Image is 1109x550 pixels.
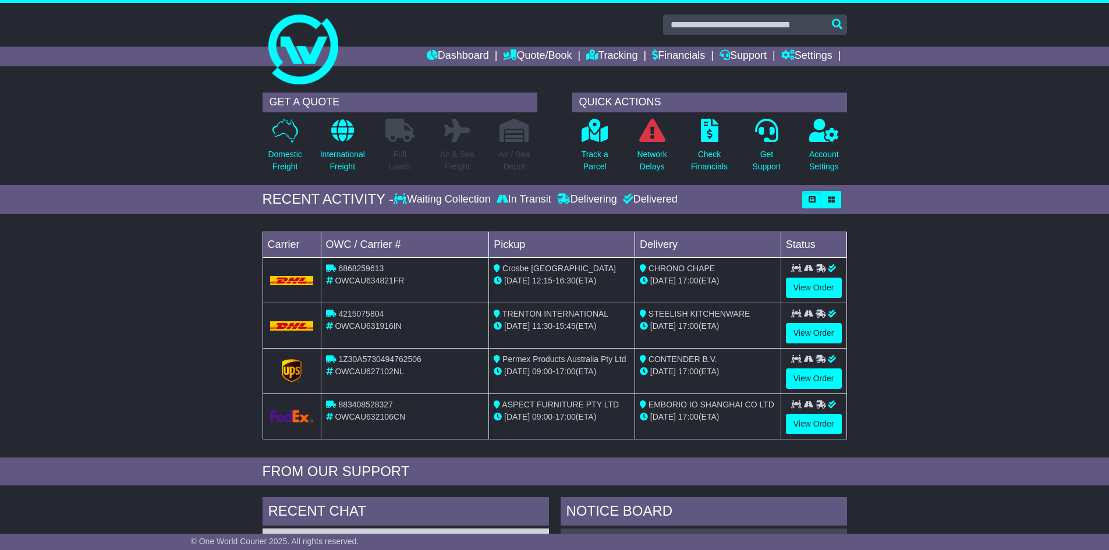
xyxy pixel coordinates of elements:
[270,410,314,423] img: GetCarrierServiceLogo
[555,412,576,421] span: 17:00
[282,359,302,382] img: GetCarrierServiceLogo
[620,193,678,206] div: Delivered
[263,93,537,112] div: GET A QUOTE
[650,412,676,421] span: [DATE]
[786,414,842,434] a: View Order
[636,118,667,179] a: NetworkDelays
[263,463,847,480] div: FROM OUR SUPPORT
[640,411,776,423] div: (ETA)
[650,321,676,331] span: [DATE]
[786,323,842,343] a: View Order
[494,320,630,332] div: - (ETA)
[640,320,776,332] div: (ETA)
[263,497,549,528] div: RECENT CHAT
[678,321,699,331] span: 17:00
[555,276,576,285] span: 16:30
[268,148,302,173] p: Domestic Freight
[335,412,405,421] span: OWCAU632106CN
[263,191,394,208] div: RECENT ACTIVITY -
[270,321,314,331] img: DHL.png
[338,264,384,273] span: 6868259613
[440,148,474,173] p: Air & Sea Freight
[489,232,635,257] td: Pickup
[555,321,576,331] span: 15:45
[786,278,842,298] a: View Order
[720,47,767,66] a: Support
[650,367,676,376] span: [DATE]
[649,400,774,409] span: EMBORIO IO SHANGHAI CO LTD
[270,276,314,285] img: DHL.png
[494,275,630,287] div: - (ETA)
[338,354,421,364] span: 1Z30A5730494762506
[502,309,608,318] span: TRENTON INTERNATIONAL
[335,367,403,376] span: OWCAU627102NL
[781,47,832,66] a: Settings
[678,367,699,376] span: 17:00
[503,47,572,66] a: Quote/Book
[321,232,489,257] td: OWC / Carrier #
[494,193,554,206] div: In Transit
[786,368,842,389] a: View Order
[504,321,530,331] span: [DATE]
[502,354,626,364] span: Permex Products Australia Pty Ltd
[504,367,530,376] span: [DATE]
[427,47,489,66] a: Dashboard
[320,148,365,173] p: International Freight
[502,400,619,409] span: ASPECT FURNITURE PTY LTD
[781,232,846,257] td: Status
[635,232,781,257] td: Delivery
[385,148,414,173] p: Full Loads
[649,309,750,318] span: STEELISH KITCHENWARE
[581,118,609,179] a: Track aParcel
[502,264,616,273] span: Crosbe [GEOGRAPHIC_DATA]
[320,118,366,179] a: InternationalFreight
[335,321,401,331] span: OWCAU631916IN
[504,412,530,421] span: [DATE]
[263,232,321,257] td: Carrier
[191,537,359,546] span: © One World Courier 2025. All rights reserved.
[494,366,630,378] div: - (ETA)
[561,497,847,528] div: NOTICE BOARD
[637,148,667,173] p: Network Delays
[640,366,776,378] div: (ETA)
[649,264,715,273] span: CHRONO CHAPE
[338,400,392,409] span: 883408528327
[690,118,728,179] a: CheckFinancials
[809,148,839,173] p: Account Settings
[494,411,630,423] div: - (ETA)
[335,276,404,285] span: OWCAU634821FR
[640,275,776,287] div: (ETA)
[554,193,620,206] div: Delivering
[650,276,676,285] span: [DATE]
[532,321,552,331] span: 11:30
[649,354,717,364] span: CONTENDER B.V.
[586,47,637,66] a: Tracking
[678,412,699,421] span: 17:00
[691,148,728,173] p: Check Financials
[532,367,552,376] span: 09:00
[752,118,781,179] a: GetSupport
[572,93,847,112] div: QUICK ACTIONS
[394,193,493,206] div: Waiting Collection
[532,276,552,285] span: 12:15
[582,148,608,173] p: Track a Parcel
[652,47,705,66] a: Financials
[678,276,699,285] span: 17:00
[532,412,552,421] span: 09:00
[752,148,781,173] p: Get Support
[504,276,530,285] span: [DATE]
[267,118,302,179] a: DomesticFreight
[809,118,839,179] a: AccountSettings
[338,309,384,318] span: 4215075804
[499,148,530,173] p: Air / Sea Depot
[555,367,576,376] span: 17:00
